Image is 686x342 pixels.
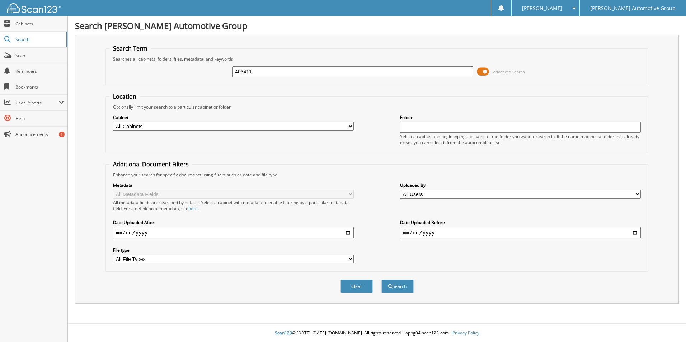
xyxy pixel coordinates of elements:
[15,115,64,122] span: Help
[340,280,373,293] button: Clear
[113,114,354,120] label: Cabinet
[113,227,354,238] input: start
[109,160,192,168] legend: Additional Document Filters
[493,69,525,75] span: Advanced Search
[109,172,644,178] div: Enhance your search for specific documents using filters such as date and file type.
[590,6,676,10] span: [PERSON_NAME] Automotive Group
[113,199,354,212] div: All metadata fields are searched by default. Select a cabinet with metadata to enable filtering b...
[75,20,679,32] h1: Search [PERSON_NAME] Automotive Group
[188,205,198,212] a: here
[275,330,292,336] span: Scan123
[15,21,64,27] span: Cabinets
[400,133,641,146] div: Select a cabinet and begin typing the name of the folder you want to search in. If the name match...
[113,182,354,188] label: Metadata
[15,37,63,43] span: Search
[15,131,64,137] span: Announcements
[15,100,59,106] span: User Reports
[109,92,140,100] legend: Location
[109,44,151,52] legend: Search Term
[452,330,479,336] a: Privacy Policy
[400,219,641,225] label: Date Uploaded Before
[113,247,354,253] label: File type
[522,6,562,10] span: [PERSON_NAME]
[400,114,641,120] label: Folder
[68,324,686,342] div: © [DATE]-[DATE] [DOMAIN_NAME]. All rights reserved | appg04-scan123-com |
[15,84,64,90] span: Bookmarks
[109,56,644,62] div: Searches all cabinets, folders, files, metadata, and keywords
[109,104,644,110] div: Optionally limit your search to a particular cabinet or folder
[15,52,64,58] span: Scan
[15,68,64,74] span: Reminders
[400,227,641,238] input: end
[59,132,65,137] div: 1
[113,219,354,225] label: Date Uploaded After
[400,182,641,188] label: Uploaded By
[381,280,414,293] button: Search
[7,3,61,13] img: scan123-logo-white.svg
